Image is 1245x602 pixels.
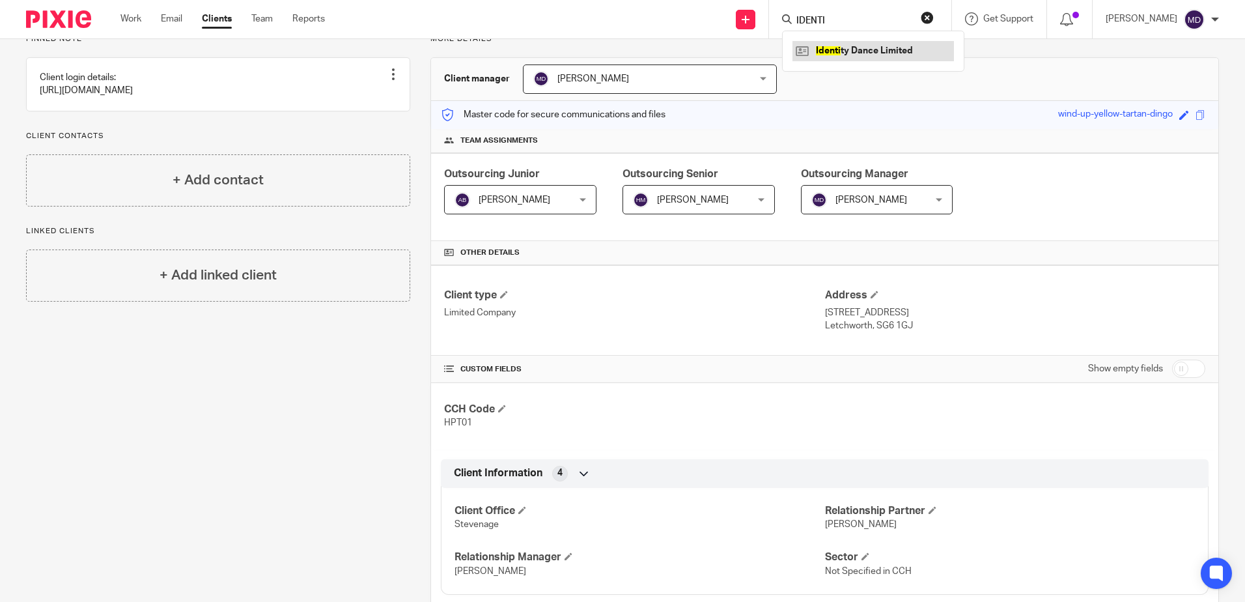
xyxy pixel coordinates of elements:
span: Outsourcing Manager [801,169,908,179]
h3: Client manager [444,72,510,85]
span: [PERSON_NAME] [479,195,550,205]
label: Show empty fields [1088,362,1163,375]
span: Not Specified in CCH [825,567,912,576]
p: [STREET_ADDRESS] [825,306,1205,319]
p: Pinned note [26,34,410,44]
a: Email [161,12,182,25]
p: Master code for secure communications and files [441,108,665,121]
img: svg%3E [811,192,827,208]
h4: CUSTOM FIELDS [444,364,824,375]
span: Stevenage [455,520,499,529]
span: Outsourcing Junior [444,169,540,179]
h4: CCH Code [444,403,824,416]
span: [PERSON_NAME] [657,195,729,205]
h4: Sector [825,551,1195,564]
span: Team assignments [460,136,538,146]
span: Client Information [454,466,542,480]
span: Other details [460,248,520,258]
span: [PERSON_NAME] [825,520,897,529]
p: Client contacts [26,131,410,141]
h4: Relationship Manager [455,551,824,564]
p: [PERSON_NAME] [1106,12,1177,25]
h4: + Add linked client [160,265,277,285]
img: Pixie [26,10,91,28]
span: Get Support [983,14,1033,23]
a: Work [120,12,141,25]
a: Clients [202,12,232,25]
span: HPT01 [444,418,472,427]
a: Team [251,12,273,25]
img: svg%3E [1184,9,1205,30]
p: Linked clients [26,226,410,236]
input: Search [795,16,912,27]
span: [PERSON_NAME] [835,195,907,205]
span: [PERSON_NAME] [557,74,629,83]
h4: + Add contact [173,170,264,190]
div: wind-up-yellow-tartan-dingo [1058,107,1173,122]
a: Reports [292,12,325,25]
h4: Client type [444,289,824,302]
h4: Relationship Partner [825,504,1195,518]
img: svg%3E [633,192,649,208]
p: Letchworth, SG6 1GJ [825,319,1205,332]
img: svg%3E [533,71,549,87]
p: More details [430,34,1219,44]
span: Outsourcing Senior [622,169,718,179]
h4: Client Office [455,504,824,518]
p: Limited Company [444,306,824,319]
h4: Address [825,289,1205,302]
img: svg%3E [455,192,470,208]
span: [PERSON_NAME] [455,567,526,576]
button: Clear [921,11,934,24]
span: 4 [557,466,563,480]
